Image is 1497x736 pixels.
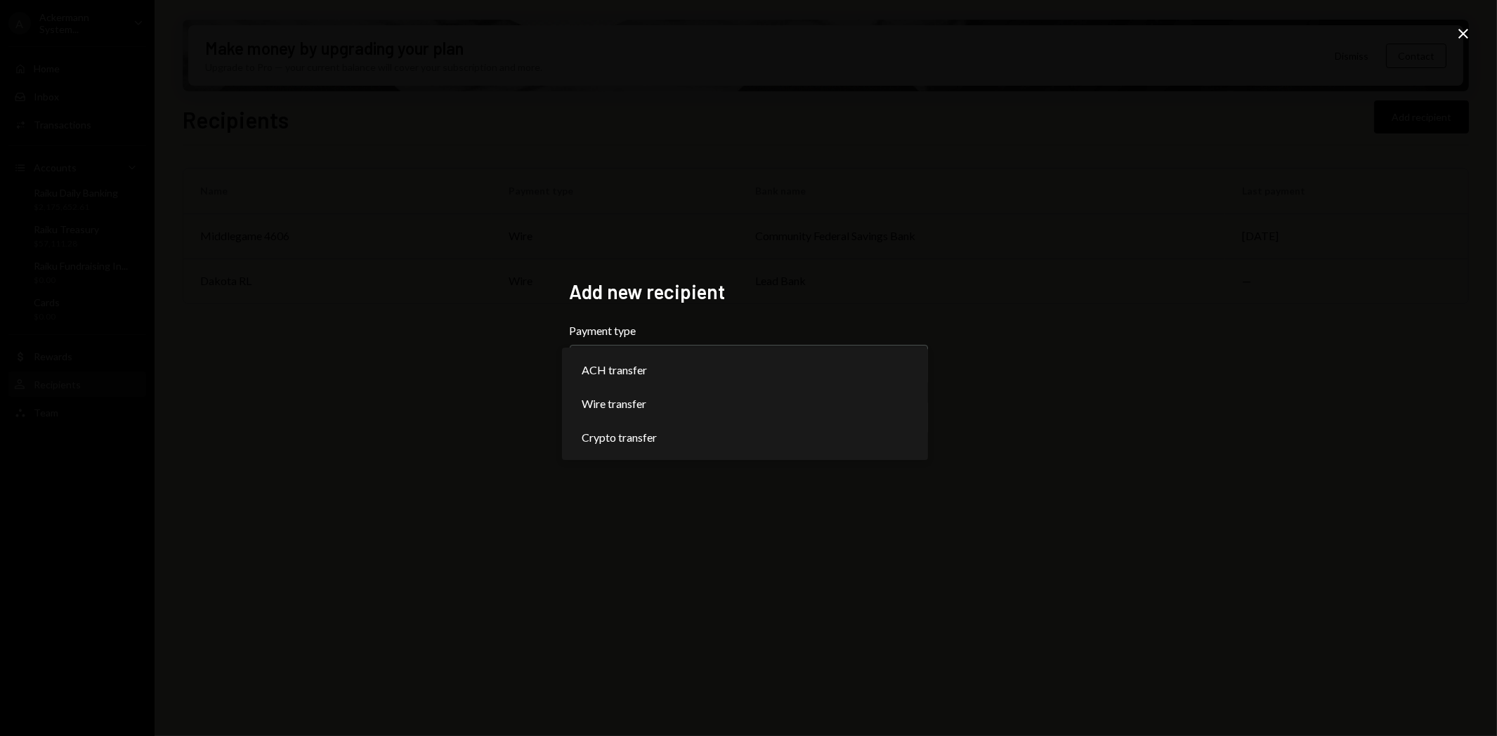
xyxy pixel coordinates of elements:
[570,345,928,384] button: Payment type
[582,395,646,412] span: Wire transfer
[570,278,928,305] h2: Add new recipient
[570,322,928,339] label: Payment type
[582,362,647,379] span: ACH transfer
[582,429,657,446] span: Crypto transfer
